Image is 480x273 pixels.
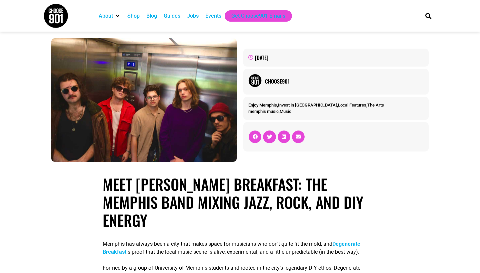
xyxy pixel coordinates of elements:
[103,175,377,229] h1: Meet [PERSON_NAME] Breakfast: The Memphis Band Mixing Jazz, Rock, and DIY Energy
[103,240,377,256] p: Memphis has always been a city that makes space for musicians who don’t quite fit the mold, and i...
[280,109,291,114] a: Music
[99,12,113,20] a: About
[205,12,221,20] a: Events
[248,109,279,114] a: memphis music
[367,103,384,108] a: The Arts
[248,103,277,108] a: Enjoy Memphis
[51,38,237,162] img: Five young men from a Memphis band, wearing casual clothing and sunglasses, stand in a stainless ...
[127,12,140,20] a: Shop
[278,131,290,143] div: Share on linkedin
[95,10,414,22] nav: Main nav
[338,103,366,108] a: Local Features
[249,131,261,143] div: Share on facebook
[265,77,424,85] a: Choose901
[292,131,305,143] div: Share on email
[248,74,262,87] img: Picture of Choose901
[231,12,285,20] a: Get Choose901 Emails
[187,12,199,20] a: Jobs
[146,12,157,20] a: Blog
[95,10,124,22] div: About
[255,54,268,62] time: [DATE]
[423,10,434,21] div: Search
[278,103,337,108] a: Invest in [GEOGRAPHIC_DATA]
[103,241,360,255] a: Degenerate Breakfast
[164,12,180,20] a: Guides
[248,109,291,114] span: ,
[248,103,384,108] span: , , ,
[263,131,276,143] div: Share on twitter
